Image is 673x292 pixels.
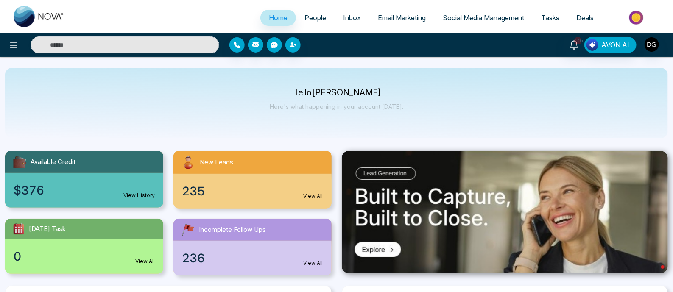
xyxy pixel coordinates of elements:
span: New Leads [200,158,233,167]
span: Email Marketing [378,14,426,22]
span: Home [269,14,288,22]
span: 0 [14,248,21,265]
img: Market-place.gif [606,8,668,27]
span: Social Media Management [443,14,524,22]
span: 236 [182,249,205,267]
a: Incomplete Follow Ups236View All [168,219,337,275]
button: AVON AI [584,37,637,53]
span: Tasks [541,14,559,22]
span: AVON AI [601,40,629,50]
img: Nova CRM Logo [14,6,64,27]
a: Inbox [335,10,369,26]
img: followUps.svg [180,222,195,237]
a: Tasks [533,10,568,26]
span: 235 [182,182,205,200]
p: Here's what happening in your account [DATE]. [270,103,403,110]
a: Social Media Management [434,10,533,26]
a: View History [123,192,155,199]
img: Lead Flow [586,39,598,51]
iframe: Intercom live chat [644,263,665,284]
span: $376 [14,181,44,199]
a: View All [304,259,323,267]
span: People [304,14,326,22]
a: View All [304,192,323,200]
img: availableCredit.svg [12,154,27,170]
span: Available Credit [31,157,75,167]
span: Incomplete Follow Ups [199,225,266,235]
img: . [342,151,668,274]
a: View All [135,258,155,265]
img: User Avatar [645,37,659,52]
a: Home [260,10,296,26]
p: Hello [PERSON_NAME] [270,89,403,96]
a: People [296,10,335,26]
a: 10+ [564,37,584,52]
span: 10+ [574,37,582,44]
span: [DATE] Task [29,224,66,234]
a: Deals [568,10,602,26]
img: newLeads.svg [180,154,196,170]
a: Email Marketing [369,10,434,26]
img: todayTask.svg [12,222,25,236]
span: Deals [576,14,594,22]
a: New Leads235View All [168,151,337,209]
span: Inbox [343,14,361,22]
